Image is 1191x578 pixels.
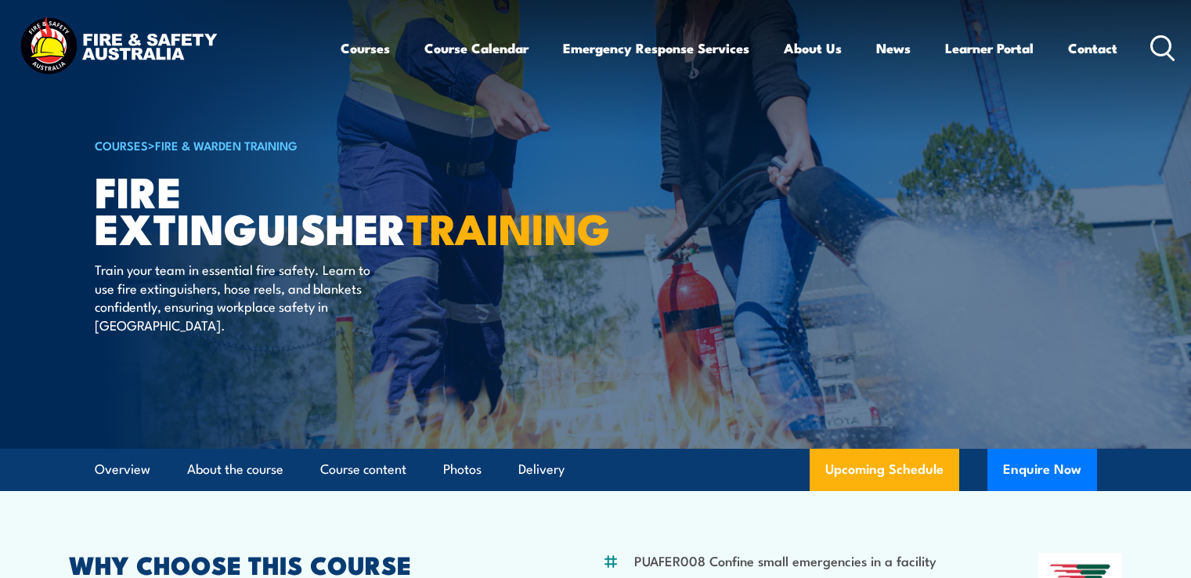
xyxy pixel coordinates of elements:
[784,27,842,69] a: About Us
[95,172,482,245] h1: Fire Extinguisher
[320,449,406,490] a: Course content
[95,260,381,334] p: Train your team in essential fire safety. Learn to use fire extinguishers, hose reels, and blanke...
[95,135,482,154] h6: >
[634,551,937,569] li: PUAFER008 Confine small emergencies in a facility
[563,27,749,69] a: Emergency Response Services
[155,136,298,154] a: Fire & Warden Training
[876,27,911,69] a: News
[424,27,529,69] a: Course Calendar
[945,27,1034,69] a: Learner Portal
[95,136,148,154] a: COURSES
[443,449,482,490] a: Photos
[518,449,565,490] a: Delivery
[1068,27,1117,69] a: Contact
[341,27,390,69] a: Courses
[987,449,1097,491] button: Enquire Now
[95,449,150,490] a: Overview
[810,449,959,491] a: Upcoming Schedule
[187,449,283,490] a: About the course
[69,553,526,575] h2: WHY CHOOSE THIS COURSE
[406,194,610,259] strong: TRAINING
